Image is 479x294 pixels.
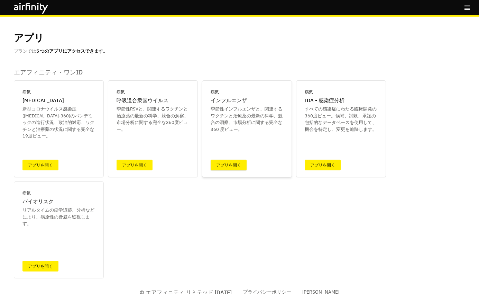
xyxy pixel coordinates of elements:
[22,106,95,140] p: 新型コロナウイルス感染症([MEDICAL_DATA]-360)のパンデミックの進行状況、政治的対応、ワクチンと治療薬の状況に関する完全な19度ビュー。
[14,69,465,76] p: エアフィニティ・ワンID
[14,48,108,55] p: プランでは
[14,30,44,45] p: アプリ
[22,261,58,271] a: アプリを開く
[117,97,168,105] p: 呼吸道合衆国ウイルス
[211,106,283,133] p: 季節性インフルエンザと、関連するワクチンと治療薬の最新の科学、競合の洞察、市場分析に関する完全な 360 度ビュー。
[36,48,108,54] b: 5 つのアプリにアクセスできます。
[305,89,313,95] p: 病気
[22,89,31,95] p: 病気
[211,160,247,170] a: アプリを開く
[305,160,341,170] a: アプリを開く
[22,97,64,105] p: [MEDICAL_DATA]
[117,89,125,95] p: 病気
[305,106,377,133] p: すべての感染症にわたる臨床開発の360度ビュー。候補、試験、承認の包括的なデータベースを使用して、機会を特定し、変更を追跡します。
[211,97,247,105] p: インフルエンザ
[22,207,95,227] p: リアルタイムの疫学追跡、分析などにより、病原性の脅威を監視します。
[22,160,58,170] a: アプリを開く
[305,97,344,105] p: IDA - 感染症分析
[117,106,189,133] p: 季節性RSVと、関連するワクチンと治療薬の最新の科学、競合の洞察、市場分析に関する完全な360度ビュー。
[211,89,219,95] p: 病気
[117,160,153,170] a: アプリを開く
[22,190,31,196] p: 病気
[22,198,54,206] p: バイオリスク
